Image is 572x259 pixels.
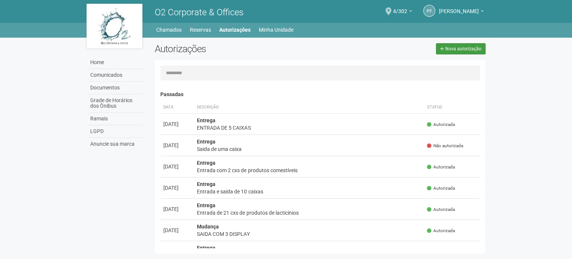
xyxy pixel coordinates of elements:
[197,124,421,132] div: ENTRADA DE 5 CAIXAS
[160,101,194,114] th: Data
[197,209,421,217] div: Entrada de 21 cxs de produtos de lacticínios
[163,142,191,149] div: [DATE]
[87,4,142,48] img: logo.jpg
[197,202,216,208] strong: Entrega
[155,43,314,54] h2: Autorizações
[88,69,144,82] a: Comunicados
[219,25,251,35] a: Autorizações
[88,125,144,138] a: LGPD
[197,139,216,145] strong: Entrega
[194,101,424,114] th: Descrição
[156,25,182,35] a: Chamados
[436,43,485,54] a: Nova autorização
[163,184,191,192] div: [DATE]
[163,163,191,170] div: [DATE]
[88,82,144,94] a: Documentos
[393,1,407,14] span: 4/302
[427,185,455,192] span: Autorizada
[88,94,144,113] a: Grade de Horários dos Ônibus
[439,9,484,15] a: [PERSON_NAME]
[427,228,455,234] span: Autorizada
[427,121,455,128] span: Autorizada
[427,143,463,149] span: Não autorizada
[163,205,191,213] div: [DATE]
[393,9,412,15] a: 4/302
[439,1,479,14] span: PRISCILLA FREITAS
[163,120,191,128] div: [DATE]
[155,7,243,18] span: O2 Corporate & Offices
[88,56,144,69] a: Home
[190,25,211,35] a: Reservas
[197,160,216,166] strong: Entrega
[197,145,421,153] div: Saida de uma caixa
[163,248,191,255] div: [DATE]
[160,92,480,97] h4: Passadas
[197,188,421,195] div: Entrada e saida de 10 caixas
[88,138,144,150] a: Anuncie sua marca
[88,113,144,125] a: Ramais
[427,206,455,213] span: Autorizada
[259,25,293,35] a: Minha Unidade
[197,167,421,174] div: Entrada com 2 cxs de produtos comestíveis
[197,245,216,251] strong: Entrega
[197,117,216,123] strong: Entrega
[424,101,480,114] th: Status
[423,5,435,17] a: PF
[197,224,219,230] strong: Mudança
[197,230,421,238] div: SAIDA COM 3 DISPLAY
[163,227,191,234] div: [DATE]
[197,181,216,187] strong: Entrega
[445,46,481,51] span: Nova autorização
[427,164,455,170] span: Autorizada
